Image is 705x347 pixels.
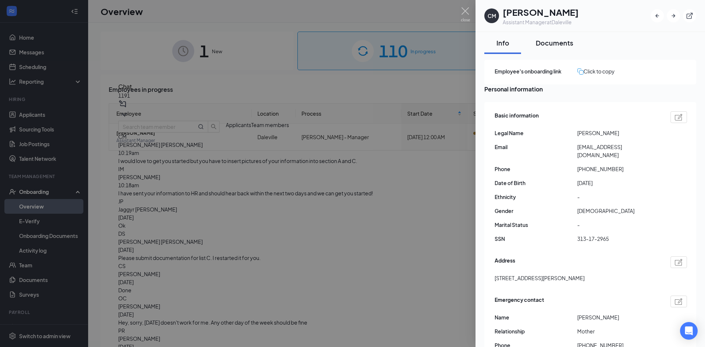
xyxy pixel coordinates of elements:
h1: [PERSON_NAME] [503,6,579,18]
svg: ArrowLeftNew [654,12,661,19]
button: Click to copy [577,67,615,75]
span: Phone [495,165,577,173]
div: Open Intercom Messenger [680,322,698,340]
span: [DEMOGRAPHIC_DATA] [577,207,660,215]
span: Employee's onboarding link [495,67,577,75]
span: 313-17-2965 [577,235,660,243]
span: [PERSON_NAME] [577,313,660,321]
span: Relationship [495,327,577,335]
span: Email [495,143,577,151]
span: Address [495,256,515,268]
svg: ExternalLink [686,12,693,19]
img: click-to-copy.71757273a98fde459dfc.svg [577,68,583,75]
button: ExternalLink [683,9,696,22]
span: Ethnicity [495,193,577,201]
span: Gender [495,207,577,215]
span: [STREET_ADDRESS][PERSON_NAME] [495,274,585,282]
span: - [577,193,660,201]
span: Mother [577,327,660,335]
span: [DATE] [577,179,660,187]
span: Basic information [495,111,539,123]
span: Personal information [484,84,696,94]
div: Assistant Manager at Daleville [503,18,579,26]
span: Marital Status [495,221,577,229]
div: CM [488,12,496,19]
span: - [577,221,660,229]
svg: ArrowRight [670,12,677,19]
button: ArrowLeftNew [651,9,664,22]
span: Date of Birth [495,179,577,187]
span: Legal Name [495,129,577,137]
span: [PHONE_NUMBER] [577,165,660,173]
span: Emergency contact [495,296,544,307]
span: Name [495,313,577,321]
span: [EMAIL_ADDRESS][DOMAIN_NAME] [577,143,660,159]
div: Info [492,38,514,47]
span: SSN [495,235,577,243]
span: [PERSON_NAME] [577,129,660,137]
div: Documents [536,38,573,47]
button: ArrowRight [667,9,680,22]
